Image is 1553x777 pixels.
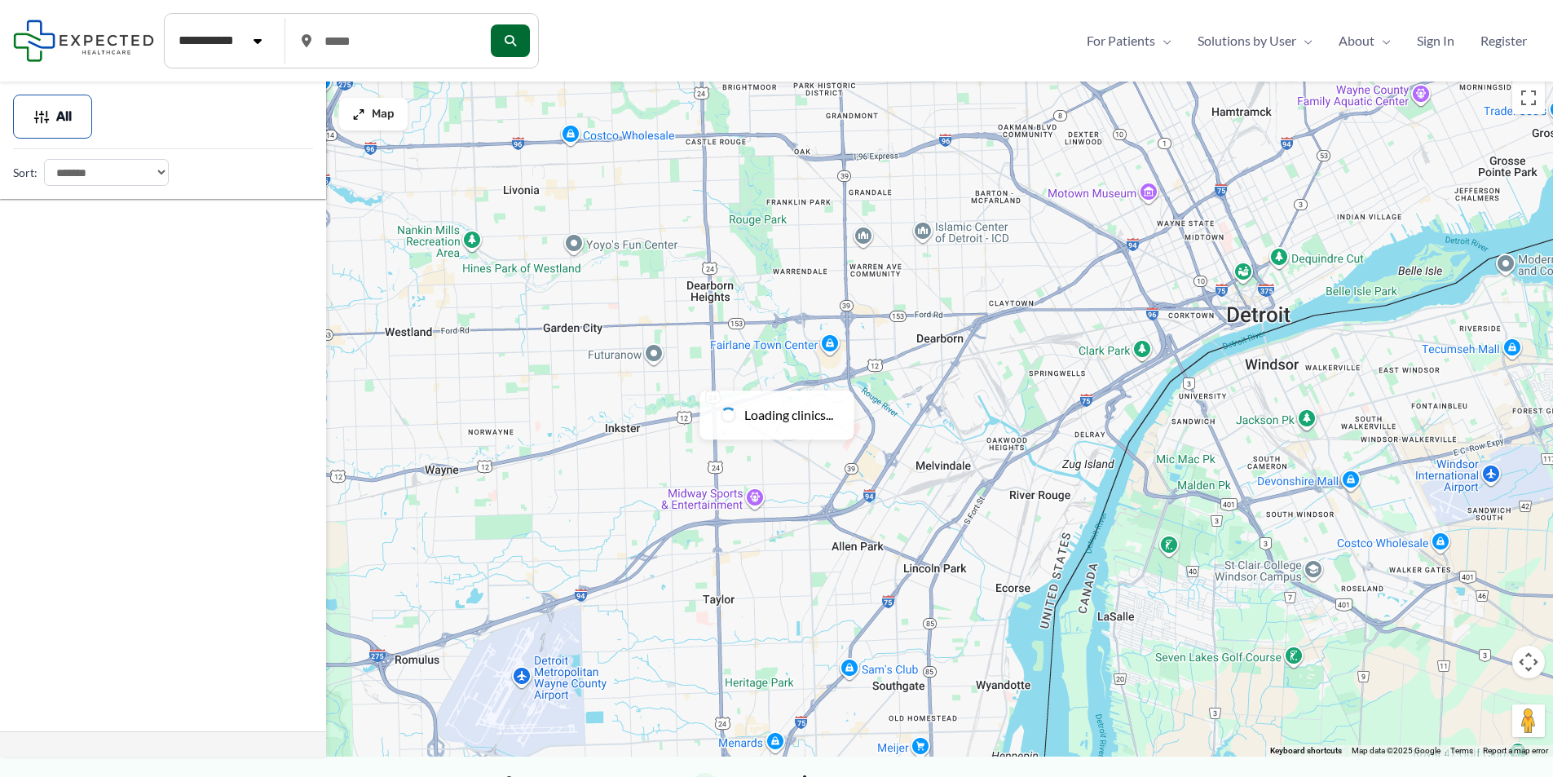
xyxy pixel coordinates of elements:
[339,98,408,130] button: Map
[13,162,38,183] label: Sort:
[1512,646,1545,678] button: Map camera controls
[13,20,154,61] img: Expected Healthcare Logo - side, dark font, small
[33,108,50,125] img: Filter
[352,108,365,121] img: Maximize
[372,108,395,121] span: Map
[56,111,72,122] span: All
[1155,29,1171,53] span: Menu Toggle
[744,403,833,427] span: Loading clinics...
[1339,29,1374,53] span: About
[1483,746,1548,755] a: Report a map error
[1512,82,1545,114] button: Toggle fullscreen view
[1074,29,1185,53] a: For PatientsMenu Toggle
[1450,746,1473,755] a: Terms (opens in new tab)
[13,95,92,139] button: All
[1480,29,1527,53] span: Register
[1326,29,1404,53] a: AboutMenu Toggle
[1404,29,1467,53] a: Sign In
[1087,29,1155,53] span: For Patients
[1467,29,1540,53] a: Register
[1374,29,1391,53] span: Menu Toggle
[1270,745,1342,757] button: Keyboard shortcuts
[1296,29,1313,53] span: Menu Toggle
[1512,704,1545,737] button: Drag Pegman onto the map to open Street View
[1185,29,1326,53] a: Solutions by UserMenu Toggle
[1417,29,1454,53] span: Sign In
[1352,746,1440,755] span: Map data ©2025 Google
[1198,29,1296,53] span: Solutions by User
